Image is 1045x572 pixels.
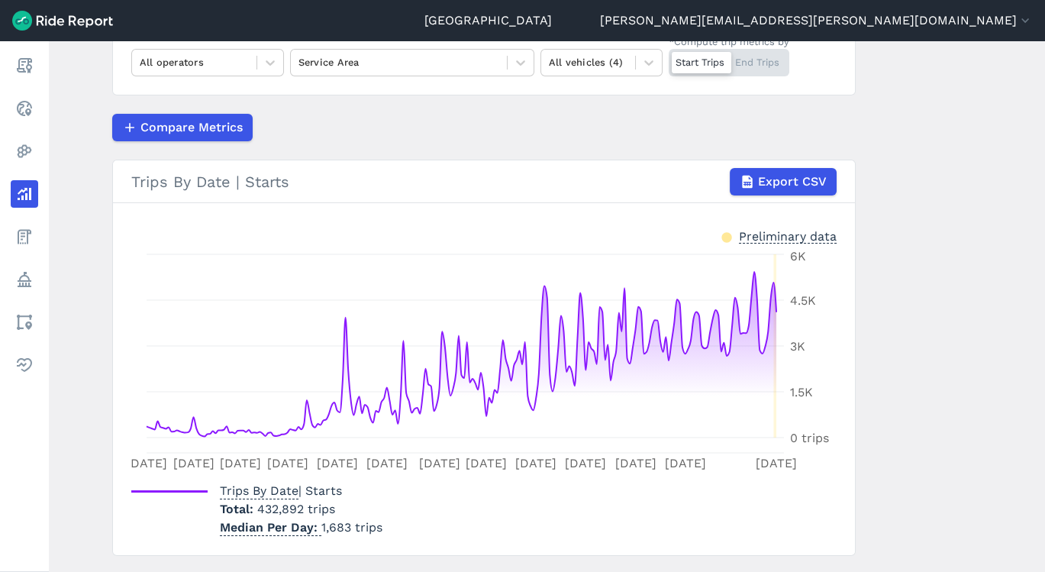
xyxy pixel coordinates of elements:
tspan: [DATE] [366,456,407,470]
tspan: [DATE] [126,456,167,470]
span: Total [220,502,257,516]
tspan: [DATE] [418,456,460,470]
tspan: [DATE] [316,456,357,470]
tspan: [DATE] [614,456,656,470]
a: Policy [11,266,38,293]
a: Realtime [11,95,38,122]
div: *Compute trip metrics by [669,34,789,49]
tspan: [DATE] [565,456,606,470]
img: Ride Report [12,11,113,31]
tspan: 6K [790,249,806,263]
tspan: [DATE] [664,456,705,470]
a: Report [11,52,38,79]
span: | Starts [220,483,342,498]
span: Median Per Day [220,515,321,536]
a: Analyze [11,180,38,208]
tspan: [DATE] [173,456,214,470]
span: 432,892 trips [257,502,335,516]
button: Compare Metrics [112,114,253,141]
button: Export CSV [730,168,837,196]
tspan: 1.5K [790,385,813,399]
span: Trips By Date [220,479,298,499]
tspan: [DATE] [266,456,308,470]
tspan: 4.5K [790,293,816,308]
div: Preliminary data [739,228,837,244]
p: 1,683 trips [220,519,382,537]
tspan: [DATE] [515,456,556,470]
tspan: 0 trips [790,431,829,445]
tspan: [DATE] [466,456,507,470]
a: Health [11,351,38,379]
button: [PERSON_NAME][EMAIL_ADDRESS][PERSON_NAME][DOMAIN_NAME] [600,11,1033,30]
tspan: [DATE] [220,456,261,470]
div: Trips By Date | Starts [131,168,837,196]
a: [GEOGRAPHIC_DATA] [424,11,552,30]
span: Export CSV [758,173,827,191]
tspan: [DATE] [756,456,797,470]
a: Areas [11,309,38,336]
a: Fees [11,223,38,250]
a: Heatmaps [11,137,38,165]
span: Compare Metrics [140,118,243,137]
tspan: 3K [790,339,805,354]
